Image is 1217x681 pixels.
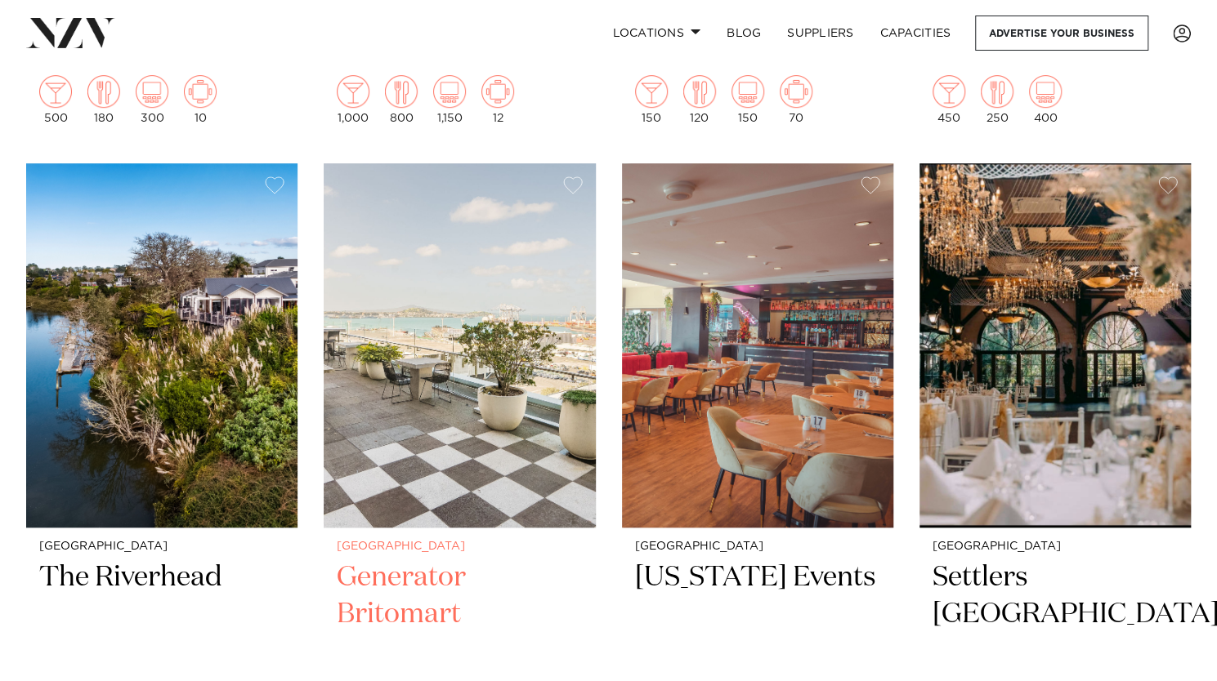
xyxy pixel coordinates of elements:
[1029,75,1062,124] div: 400
[385,75,418,108] img: dining.png
[481,75,514,124] div: 12
[433,75,466,124] div: 1,150
[635,75,668,124] div: 150
[184,75,217,108] img: meeting.png
[136,75,168,108] img: theatre.png
[599,16,714,51] a: Locations
[433,75,466,108] img: theatre.png
[774,16,866,51] a: SUPPLIERS
[683,75,716,108] img: dining.png
[714,16,774,51] a: BLOG
[933,541,1178,553] small: [GEOGRAPHIC_DATA]
[39,75,72,124] div: 500
[1029,75,1062,108] img: theatre.png
[683,75,716,124] div: 120
[87,75,120,124] div: 180
[933,559,1178,670] h2: Settlers [GEOGRAPHIC_DATA]
[136,75,168,124] div: 300
[780,75,812,108] img: meeting.png
[337,75,369,124] div: 1,000
[867,16,964,51] a: Capacities
[975,16,1148,51] a: Advertise your business
[981,75,1013,108] img: dining.png
[622,163,893,527] img: Dining area at Texas Events in Auckland
[337,541,582,553] small: [GEOGRAPHIC_DATA]
[933,75,965,124] div: 450
[933,75,965,108] img: cocktail.png
[481,75,514,108] img: meeting.png
[635,541,880,553] small: [GEOGRAPHIC_DATA]
[39,559,284,670] h2: The Riverhead
[635,559,880,670] h2: [US_STATE] Events
[87,75,120,108] img: dining.png
[184,75,217,124] div: 10
[780,75,812,124] div: 70
[39,75,72,108] img: cocktail.png
[26,18,115,47] img: nzv-logo.png
[981,75,1013,124] div: 250
[337,559,582,670] h2: Generator Britomart
[732,75,764,124] div: 150
[732,75,764,108] img: theatre.png
[385,75,418,124] div: 800
[635,75,668,108] img: cocktail.png
[39,541,284,553] small: [GEOGRAPHIC_DATA]
[337,75,369,108] img: cocktail.png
